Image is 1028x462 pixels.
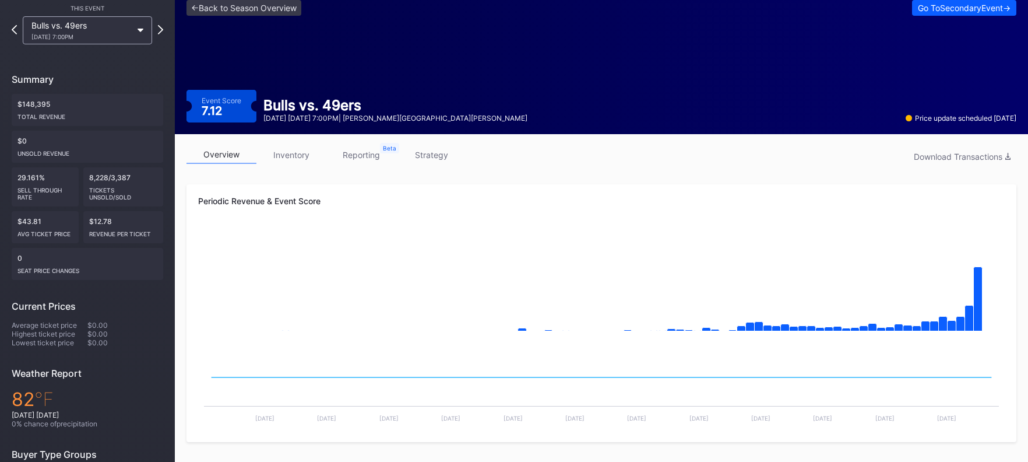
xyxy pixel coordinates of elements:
text: [DATE] [937,415,956,422]
text: [DATE] [627,415,646,422]
div: Current Prices [12,300,163,312]
text: [DATE] [317,415,336,422]
text: [DATE] [504,415,523,422]
div: Summary [12,73,163,85]
div: Sell Through Rate [17,182,73,201]
a: strategy [396,146,466,164]
div: 29.161% [12,167,79,206]
div: Highest ticket price [12,330,87,338]
div: Lowest ticket price [12,338,87,347]
text: [DATE] [751,415,770,422]
div: Event Score [202,96,241,105]
div: This Event [12,5,163,12]
a: inventory [256,146,326,164]
text: [DATE] [379,415,399,422]
div: Weather Report [12,367,163,379]
div: 8,228/3,387 [83,167,164,206]
div: Revenue per ticket [89,226,158,237]
div: 7.12 [202,105,225,117]
div: 82 [12,388,163,411]
div: $12.78 [83,211,164,243]
svg: Chart title [198,343,1005,430]
div: seat price changes [17,262,157,274]
div: $0 [12,131,163,163]
div: Download Transactions [914,152,1011,162]
a: overview [186,146,256,164]
text: [DATE] [875,415,895,422]
button: Download Transactions [908,149,1016,164]
div: Total Revenue [17,108,157,120]
div: Bulls vs. 49ers [263,97,527,114]
text: [DATE] [813,415,832,422]
div: $148,395 [12,94,163,126]
div: Avg ticket price [17,226,73,237]
svg: Chart title [198,226,1005,343]
a: reporting [326,146,396,164]
div: $0.00 [87,330,163,338]
div: $0.00 [87,338,163,347]
div: 0 % chance of precipitation [12,419,163,428]
div: Unsold Revenue [17,145,157,157]
text: [DATE] [689,415,709,422]
div: [DATE] [DATE] 7:00PM | [PERSON_NAME][GEOGRAPHIC_DATA][PERSON_NAME] [263,114,527,123]
div: 0 [12,248,163,280]
div: Tickets Unsold/Sold [89,182,158,201]
div: $43.81 [12,211,79,243]
div: $0.00 [87,321,163,330]
div: Average ticket price [12,321,87,330]
span: ℉ [34,388,54,411]
text: [DATE] [565,415,585,422]
text: [DATE] [441,415,460,422]
text: [DATE] [255,415,274,422]
div: Bulls vs. 49ers [31,20,132,40]
div: Price update scheduled [DATE] [906,114,1016,123]
div: [DATE] [DATE] [12,411,163,419]
div: Periodic Revenue & Event Score [198,196,1005,206]
div: Buyer Type Groups [12,449,163,460]
div: Go To Secondary Event -> [918,3,1011,13]
div: [DATE] 7:00PM [31,33,132,40]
